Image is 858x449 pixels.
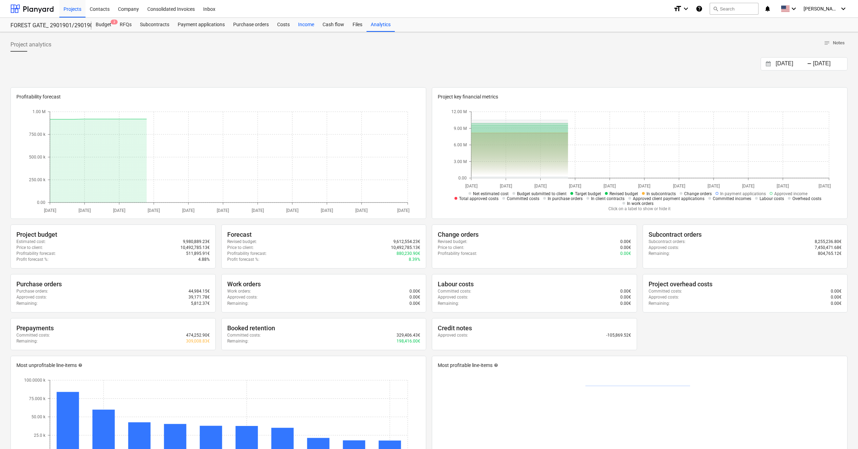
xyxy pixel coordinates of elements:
[451,109,467,114] tspan: 12.00 M
[186,338,210,344] p: 309,008.83€
[409,257,420,263] p: 8.39%
[673,183,685,188] tspan: [DATE]
[16,257,49,263] p: Profit forecast % :
[148,208,160,213] tspan: [DATE]
[649,239,686,245] p: Subcontract orders :
[507,196,539,201] span: Committed costs
[438,251,477,257] p: Profitability forecast :
[633,196,704,201] span: Approved client payment applications
[684,191,712,196] span: Change orders
[620,288,631,294] p: 0.00€
[824,40,830,46] span: notes
[438,324,631,332] div: Credit notes
[638,183,650,188] tspan: [DATE]
[227,257,259,263] p: Profit forecast % :
[713,196,751,201] span: Committed incomes
[821,38,848,49] button: Notes
[792,196,821,201] span: Overhead costs
[16,332,50,338] p: Committed costs :
[16,294,47,300] p: Approved costs :
[606,332,631,338] p: -105,869.52€
[824,39,845,47] span: Notes
[173,18,229,32] a: Payment applications
[91,18,116,32] a: Budget2
[649,280,842,288] div: Project overhead costs
[16,288,48,294] p: Purchase orders :
[227,239,257,245] p: Revised budget :
[318,18,348,32] a: Cash flow
[465,183,477,188] tspan: [DATE]
[188,288,210,294] p: 44,984.15€
[649,301,670,307] p: Remaining :
[229,18,273,32] a: Purchase orders
[473,191,509,196] span: Net estimated cost
[682,5,690,13] i: keyboard_arrow_down
[273,18,294,32] div: Costs
[713,6,718,12] span: search
[183,239,210,245] p: 9,980,889.23€
[286,208,298,213] tspan: [DATE]
[186,332,210,338] p: 474,252.90€
[397,251,420,257] p: 880,230.90€
[391,245,420,251] p: 10,492,785.13€
[16,251,56,257] p: Profitability forecast :
[790,5,798,13] i: keyboard_arrow_down
[815,245,842,251] p: 7,450,471.68€
[227,288,251,294] p: Work orders :
[620,251,631,257] p: 0.00€
[29,396,46,401] tspan: 75.000 k
[438,288,471,294] p: Committed costs :
[548,196,583,201] span: In purchase orders
[454,159,467,164] tspan: 3.00 M
[710,3,759,15] button: Search
[227,251,267,257] p: Profitability forecast :
[16,239,46,245] p: Estimated cost :
[438,301,459,307] p: Remaining :
[16,230,210,239] div: Project budget
[839,5,848,13] i: keyboard_arrow_down
[627,201,653,206] span: In work orders
[760,196,784,201] span: Labour costs
[823,415,858,449] iframe: Chat Widget
[34,433,46,437] tspan: 25.0 k
[742,183,754,188] tspan: [DATE]
[227,280,421,288] div: Work orders
[16,93,420,101] p: Profitability forecast
[348,18,367,32] div: Files
[397,332,420,338] p: 329,406.43€
[367,18,395,32] a: Analytics
[10,41,51,49] span: Project analytics
[807,62,812,66] div: -
[438,245,464,251] p: Price to client :
[397,208,409,213] tspan: [DATE]
[438,332,468,338] p: Approved costs :
[517,191,567,196] span: Budget submitted to client
[604,183,616,188] tspan: [DATE]
[459,196,498,201] span: Total approved costs
[609,191,638,196] span: Revised budget
[649,245,679,251] p: Approved costs :
[649,251,670,257] p: Remaining :
[29,155,46,160] tspan: 500.00 k
[569,183,581,188] tspan: [DATE]
[393,239,420,245] p: 9,612,554.23€
[16,362,420,369] div: Most unprofitable line-items
[16,324,210,332] div: Prepayments
[649,294,679,300] p: Approved costs :
[182,208,194,213] tspan: [DATE]
[29,177,46,182] tspan: 250.00 k
[10,22,83,29] div: FOREST GATE_ 2901901/2901902/2901903
[188,294,210,300] p: 39,171.78€
[673,5,682,13] i: format_size
[37,200,45,205] tspan: 0.00
[227,332,261,338] p: Committed costs :
[217,208,229,213] tspan: [DATE]
[831,294,842,300] p: 0.00€
[620,294,631,300] p: 0.00€
[500,183,512,188] tspan: [DATE]
[774,191,807,196] span: Approved income
[355,208,368,213] tspan: [DATE]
